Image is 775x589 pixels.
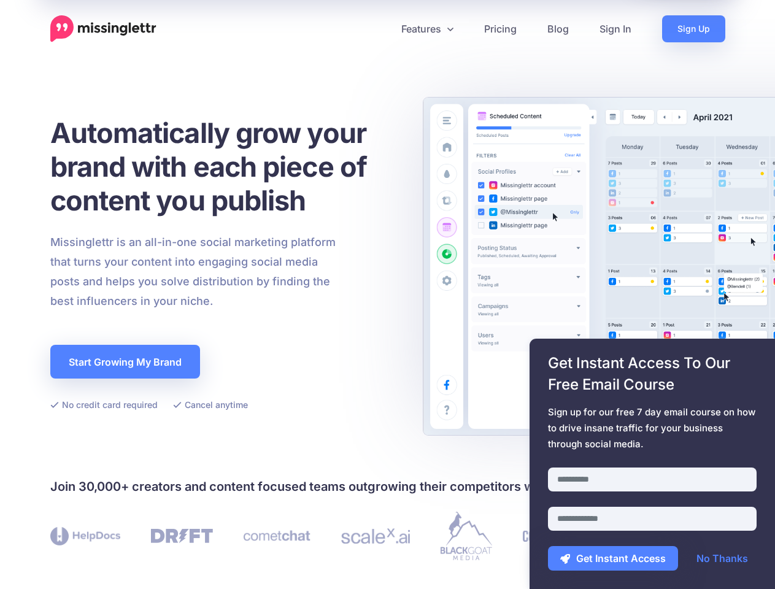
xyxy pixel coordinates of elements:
p: Missinglettr is an all-in-one social marketing platform that turns your content into engaging soc... [50,233,336,311]
span: Sign up for our free 7 day email course on how to drive insane traffic for your business through ... [548,404,757,452]
a: Sign In [584,15,647,42]
button: Get Instant Access [548,546,678,571]
a: Features [386,15,469,42]
a: Pricing [469,15,532,42]
a: Start Growing My Brand [50,345,200,379]
span: Get Instant Access To Our Free Email Course [548,352,757,395]
a: Home [50,15,156,42]
a: Blog [532,15,584,42]
h1: Automatically grow your brand with each piece of content you publish [50,116,397,217]
h4: Join 30,000+ creators and content focused teams outgrowing their competitors with Missinglettr [50,477,725,496]
a: Sign Up [662,15,725,42]
a: No Thanks [684,546,760,571]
